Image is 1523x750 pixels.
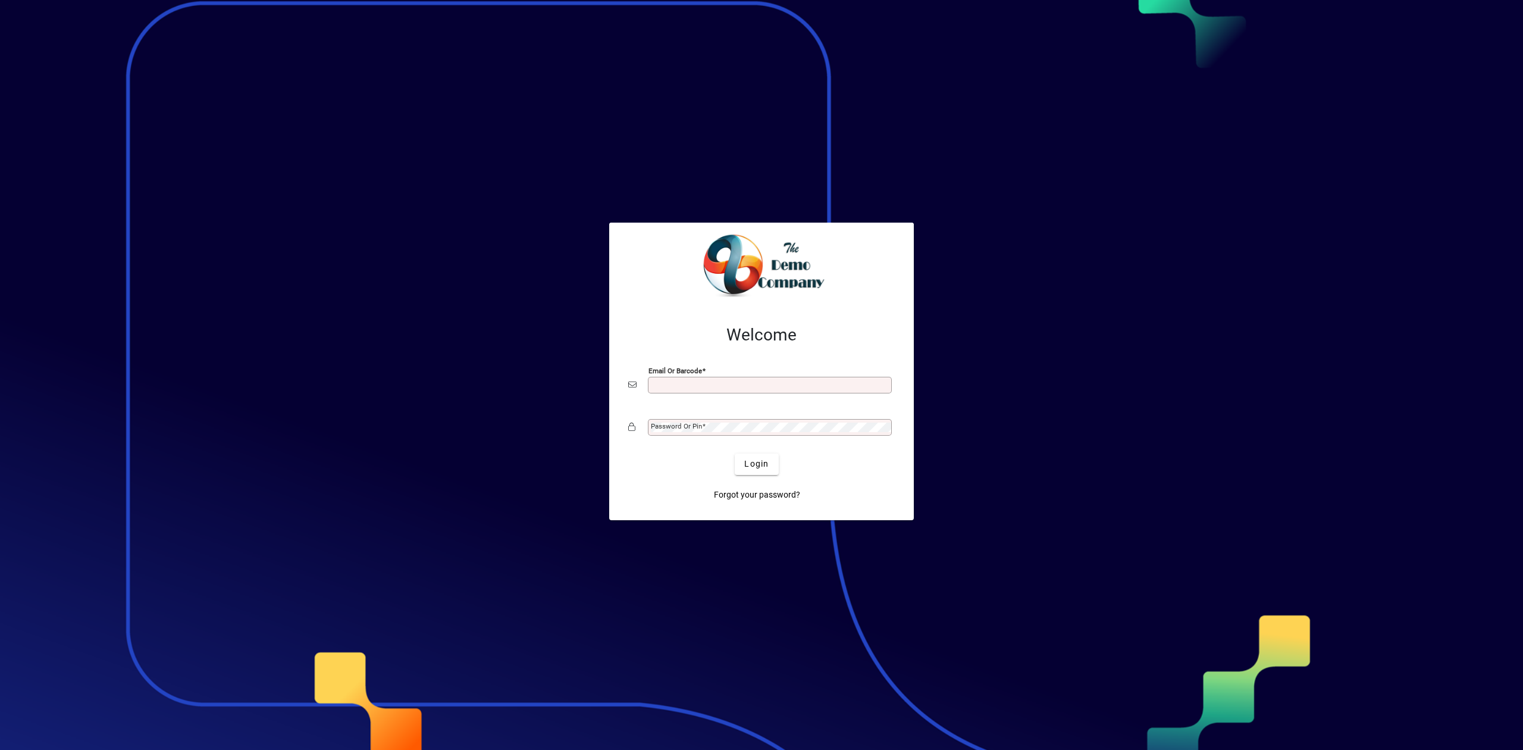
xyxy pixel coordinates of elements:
[735,454,778,475] button: Login
[628,325,895,345] h2: Welcome
[744,458,769,470] span: Login
[648,366,702,374] mat-label: Email or Barcode
[651,422,702,430] mat-label: Password or Pin
[709,485,805,506] a: Forgot your password?
[714,489,800,501] span: Forgot your password?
